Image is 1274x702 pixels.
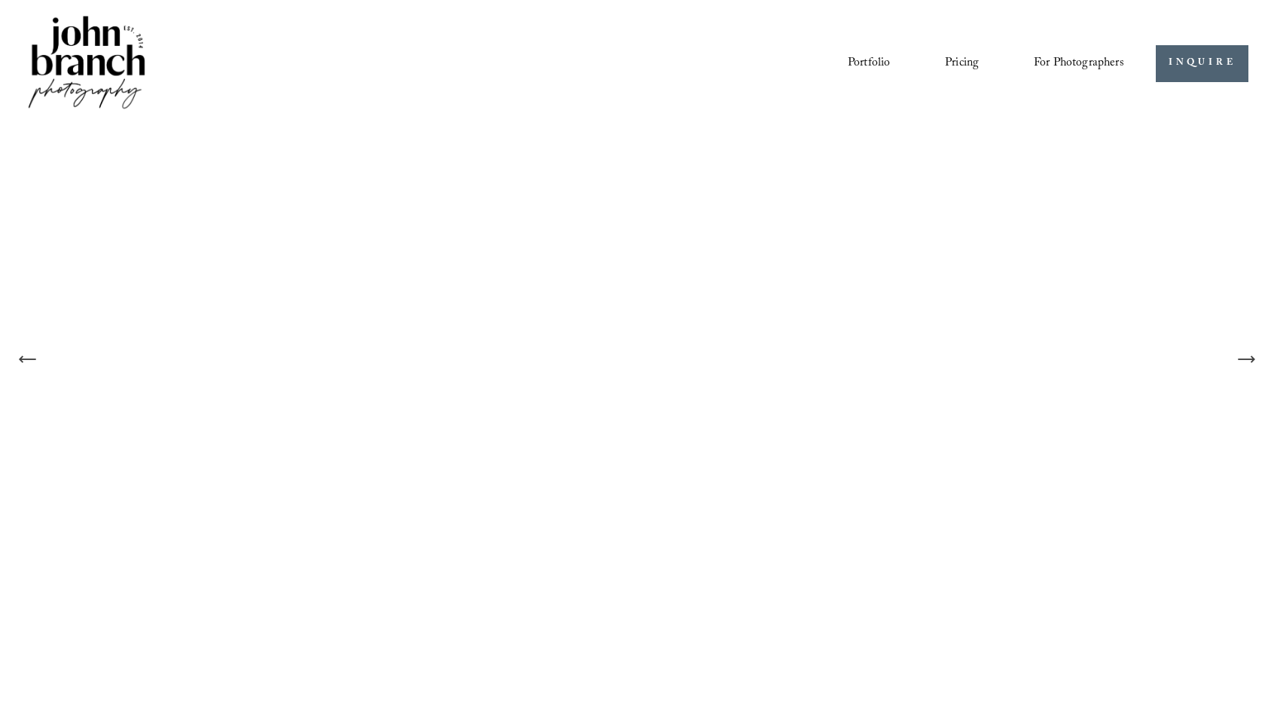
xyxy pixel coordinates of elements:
[1230,343,1263,376] button: Next Slide
[26,13,148,114] img: John Branch IV Photography
[945,50,979,76] a: Pricing
[11,343,44,376] button: Previous Slide
[1034,50,1124,76] a: folder dropdown
[1034,52,1124,75] span: For Photographers
[848,50,890,76] a: Portfolio
[1156,45,1248,82] a: INQUIRE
